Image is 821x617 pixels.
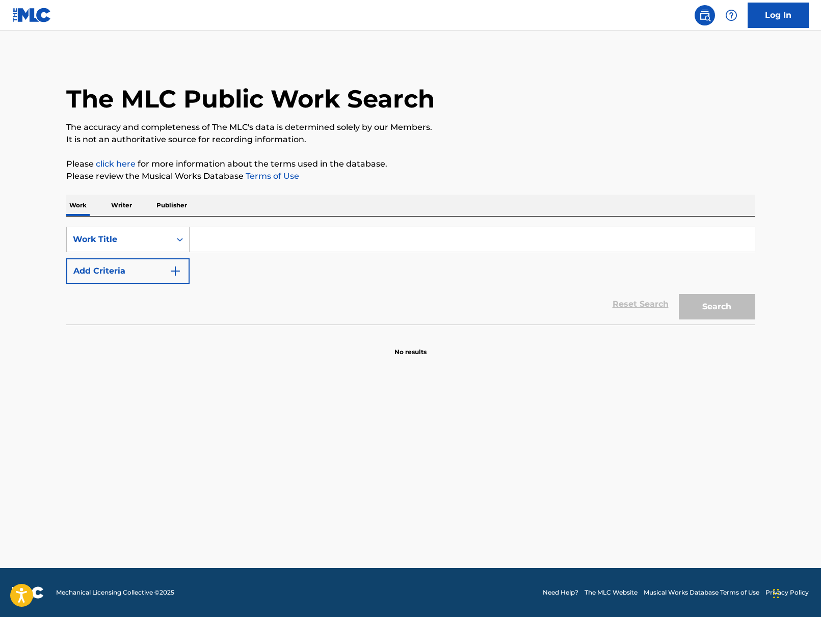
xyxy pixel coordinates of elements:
[695,5,715,25] a: Public Search
[56,588,174,597] span: Mechanical Licensing Collective © 2025
[12,586,44,599] img: logo
[66,195,90,216] p: Work
[244,171,299,181] a: Terms of Use
[721,5,741,25] div: Help
[770,568,821,617] iframe: Chat Widget
[66,258,190,284] button: Add Criteria
[748,3,809,28] a: Log In
[108,195,135,216] p: Writer
[66,227,755,325] form: Search Form
[66,121,755,133] p: The accuracy and completeness of The MLC's data is determined solely by our Members.
[765,588,809,597] a: Privacy Policy
[66,84,435,114] h1: The MLC Public Work Search
[66,170,755,182] p: Please review the Musical Works Database
[153,195,190,216] p: Publisher
[66,158,755,170] p: Please for more information about the terms used in the database.
[725,9,737,21] img: help
[773,578,779,609] div: Drag
[644,588,759,597] a: Musical Works Database Terms of Use
[66,133,755,146] p: It is not an authoritative source for recording information.
[585,588,638,597] a: The MLC Website
[394,335,427,357] p: No results
[169,265,181,277] img: 9d2ae6d4665cec9f34b9.svg
[73,233,165,246] div: Work Title
[543,588,578,597] a: Need Help?
[12,8,51,22] img: MLC Logo
[96,159,136,169] a: click here
[699,9,711,21] img: search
